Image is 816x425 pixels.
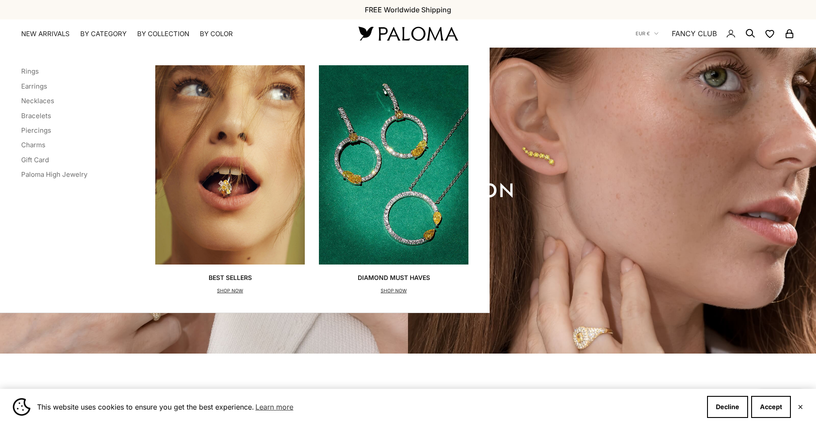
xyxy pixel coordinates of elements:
a: Necklaces [21,97,54,105]
span: EUR € [636,30,650,37]
a: Gift Card [21,156,49,164]
button: Accept [751,396,791,418]
nav: Primary navigation [21,30,337,38]
p: SHOP NOW [358,287,430,295]
summary: By Category [80,30,127,38]
nav: Secondary navigation [636,19,795,48]
a: Rings [21,67,39,75]
a: Best SellersSHOP NOW [155,65,305,295]
p: Best Sellers [209,273,252,282]
button: EUR € [636,30,659,37]
a: NEW ARRIVALS [21,30,70,38]
summary: By Color [200,30,233,38]
a: Charms [21,141,45,149]
p: SHOP NOW [209,287,252,295]
p: FREE Worldwide Shipping [365,4,451,15]
a: Paloma High Jewelry [21,170,87,179]
button: Close [797,404,803,410]
span: This website uses cookies to ensure you get the best experience. [37,400,700,414]
a: Piercings [21,126,51,134]
img: Cookie banner [13,398,30,416]
a: Bracelets [21,112,51,120]
summary: By Collection [137,30,189,38]
p: Diamond Must Haves [358,273,430,282]
a: FANCY CLUB [672,28,717,39]
a: Diamond Must HavesSHOP NOW [319,65,468,295]
button: Decline [707,396,748,418]
a: Earrings [21,82,47,90]
a: Learn more [254,400,295,414]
